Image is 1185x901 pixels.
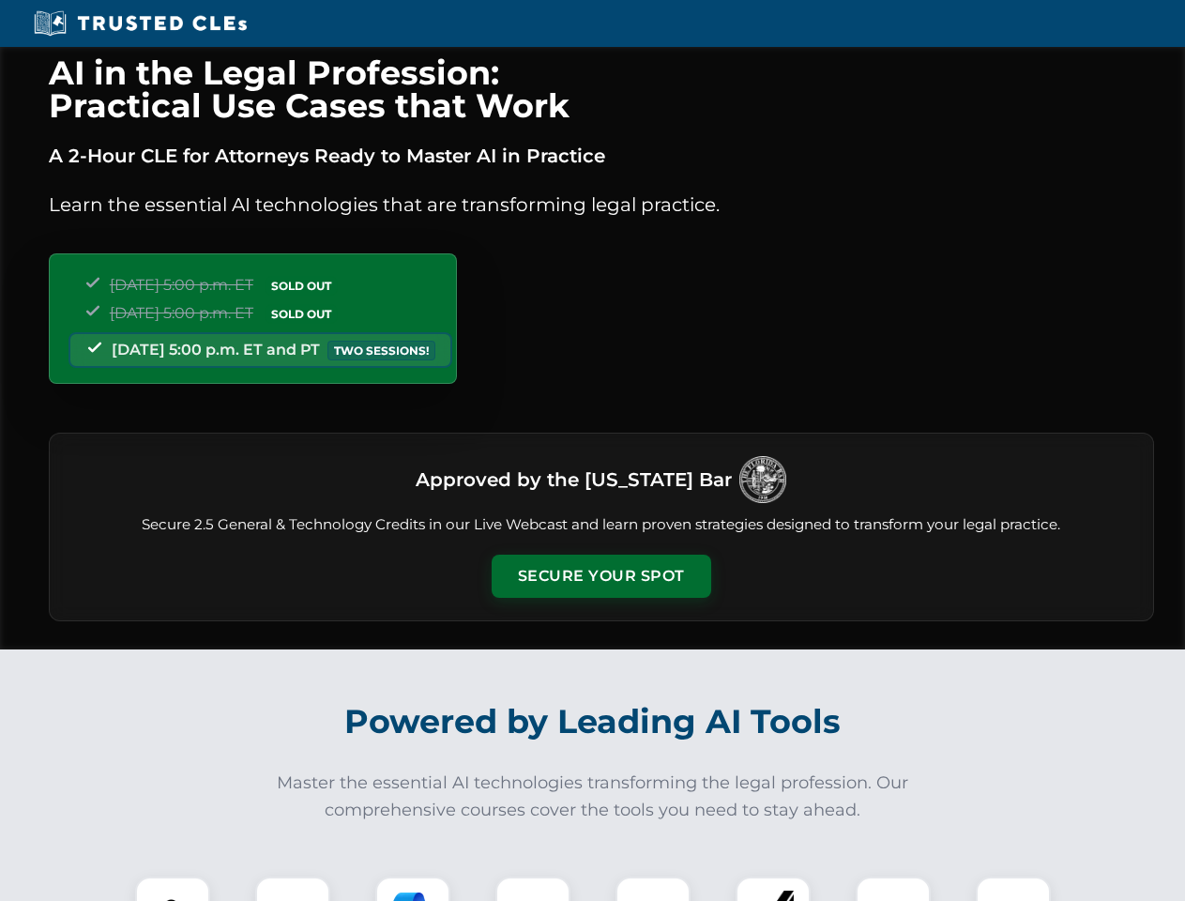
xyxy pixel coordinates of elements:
span: SOLD OUT [265,304,338,324]
p: Secure 2.5 General & Technology Credits in our Live Webcast and learn proven strategies designed ... [72,514,1131,536]
h3: Approved by the [US_STATE] Bar [416,463,732,496]
button: Secure Your Spot [492,555,711,598]
span: [DATE] 5:00 p.m. ET [110,304,253,322]
h2: Powered by Leading AI Tools [73,689,1113,755]
img: Trusted CLEs [28,9,252,38]
img: Logo [739,456,786,503]
p: A 2-Hour CLE for Attorneys Ready to Master AI in Practice [49,141,1154,171]
span: [DATE] 5:00 p.m. ET [110,276,253,294]
h1: AI in the Legal Profession: Practical Use Cases that Work [49,56,1154,122]
p: Learn the essential AI technologies that are transforming legal practice. [49,190,1154,220]
span: SOLD OUT [265,276,338,296]
p: Master the essential AI technologies transforming the legal profession. Our comprehensive courses... [265,770,921,824]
